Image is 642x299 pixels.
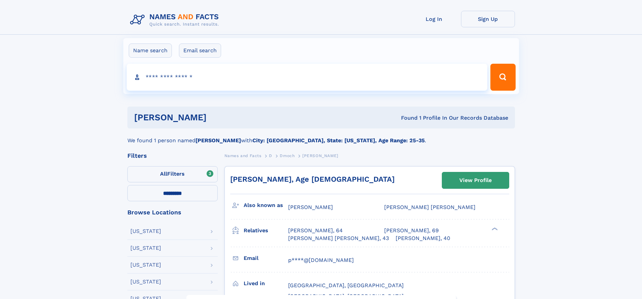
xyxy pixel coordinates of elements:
[129,43,172,58] label: Name search
[288,227,343,234] a: [PERSON_NAME], 64
[252,137,425,144] b: City: [GEOGRAPHIC_DATA], State: [US_STATE], Age Range: 25-35
[127,128,515,145] div: We found 1 person named with .
[130,262,161,268] div: [US_STATE]
[288,282,404,289] span: [GEOGRAPHIC_DATA], [GEOGRAPHIC_DATA]
[127,64,488,91] input: search input
[127,166,218,182] label: Filters
[288,235,389,242] a: [PERSON_NAME] [PERSON_NAME], 43
[490,64,515,91] button: Search Button
[195,137,241,144] b: [PERSON_NAME]
[280,151,295,160] a: Dmoch
[459,173,492,188] div: View Profile
[280,153,295,158] span: Dmoch
[442,172,509,188] a: View Profile
[384,204,476,210] span: [PERSON_NAME] [PERSON_NAME]
[244,200,288,211] h3: Also known as
[230,175,395,183] a: [PERSON_NAME], Age [DEMOGRAPHIC_DATA]
[396,235,450,242] a: [PERSON_NAME], 40
[244,225,288,236] h3: Relatives
[461,11,515,27] a: Sign Up
[384,227,439,234] a: [PERSON_NAME], 69
[224,151,262,160] a: Names and Facts
[127,153,218,159] div: Filters
[130,229,161,234] div: [US_STATE]
[127,11,224,29] img: Logo Names and Facts
[269,153,272,158] span: D
[130,279,161,285] div: [US_STATE]
[302,153,338,158] span: [PERSON_NAME]
[130,245,161,251] div: [US_STATE]
[269,151,272,160] a: D
[407,11,461,27] a: Log In
[304,114,508,122] div: Found 1 Profile In Our Records Database
[490,227,498,231] div: ❯
[244,278,288,289] h3: Lived in
[134,113,304,122] h1: [PERSON_NAME]
[127,209,218,215] div: Browse Locations
[288,204,333,210] span: [PERSON_NAME]
[160,171,167,177] span: All
[244,252,288,264] h3: Email
[179,43,221,58] label: Email search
